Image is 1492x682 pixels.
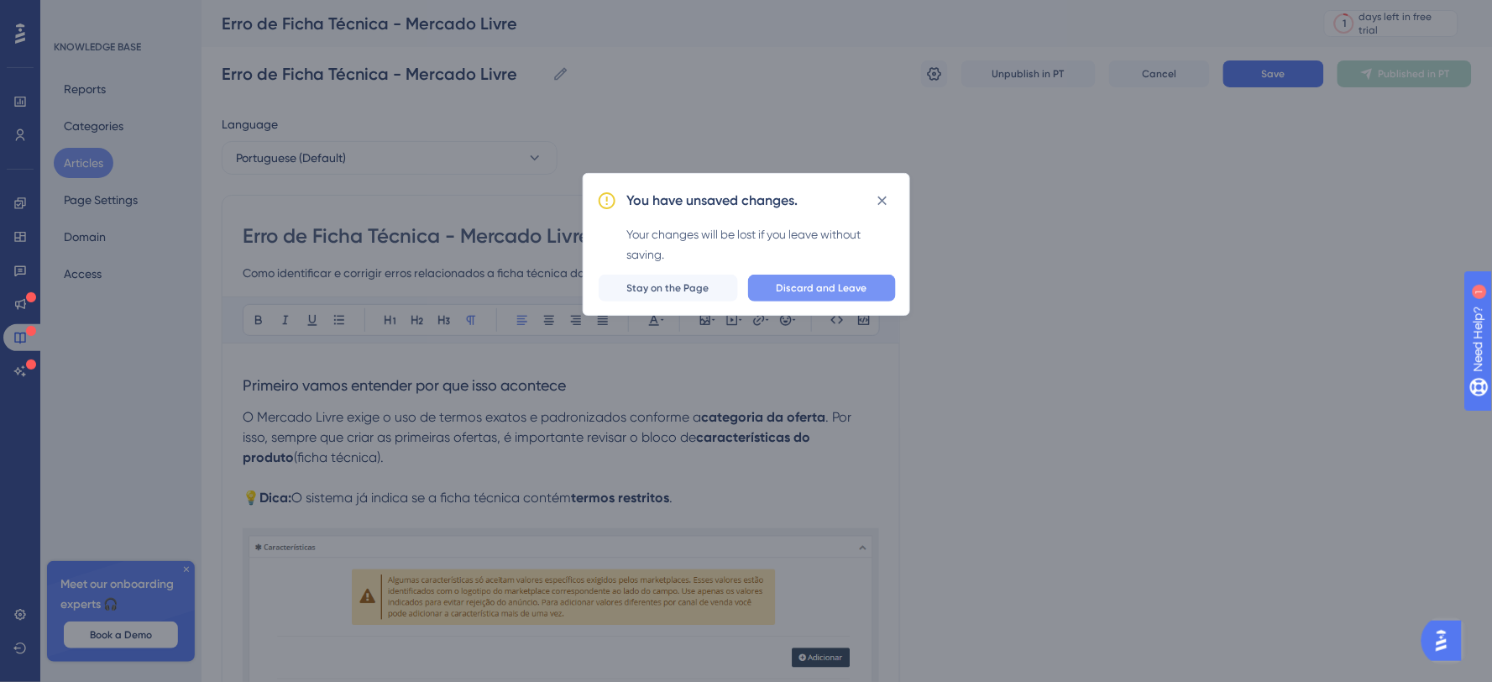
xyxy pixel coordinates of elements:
[777,281,867,295] span: Discard and Leave
[627,281,709,295] span: Stay on the Page
[627,191,798,211] h2: You have unsaved changes.
[1421,616,1472,666] iframe: UserGuiding AI Assistant Launcher
[116,8,121,22] div: 1
[39,4,105,24] span: Need Help?
[627,224,896,265] div: Your changes will be lost if you leave without saving.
